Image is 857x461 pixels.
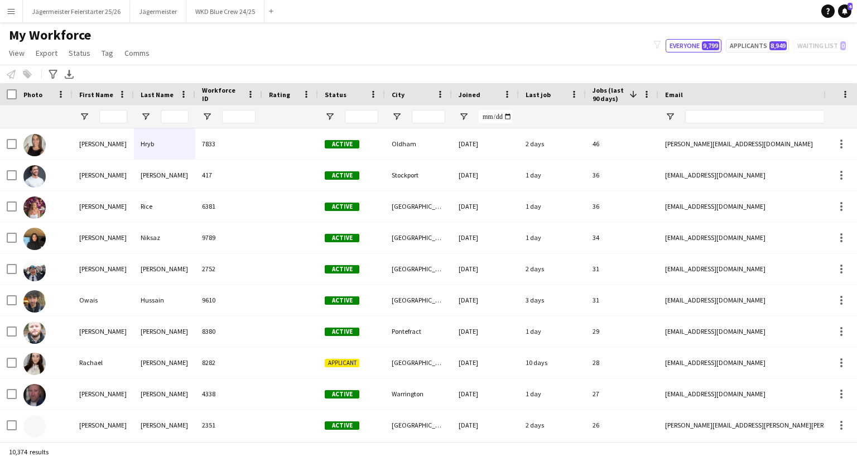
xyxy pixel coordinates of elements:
[23,228,46,250] img: Yasmin Niksaz
[195,410,262,440] div: 2351
[124,48,150,58] span: Comms
[195,316,262,347] div: 8380
[73,316,134,347] div: [PERSON_NAME]
[23,384,46,406] img: Lee Thompson
[702,41,719,50] span: 9,799
[195,191,262,222] div: 6381
[586,285,658,315] div: 31
[97,46,118,60] a: Tag
[134,316,195,347] div: [PERSON_NAME]
[586,222,658,253] div: 34
[9,48,25,58] span: View
[325,234,359,242] span: Active
[9,27,91,44] span: My Workforce
[79,90,113,99] span: First Name
[202,86,242,103] span: Workforce ID
[195,253,262,284] div: 2752
[186,1,264,22] button: WKD Blue Crew 24/25
[325,328,359,336] span: Active
[452,222,519,253] div: [DATE]
[23,196,46,219] img: Kimberley Rice
[586,347,658,378] div: 28
[195,128,262,159] div: 7833
[23,165,46,188] img: James Whitehurst
[452,191,519,222] div: [DATE]
[385,160,452,190] div: Stockport
[385,347,452,378] div: [GEOGRAPHIC_DATA]
[195,285,262,315] div: 9610
[385,128,452,159] div: Oldham
[195,347,262,378] div: 8282
[195,378,262,409] div: 4338
[195,160,262,190] div: 417
[202,112,212,122] button: Open Filter Menu
[73,222,134,253] div: [PERSON_NAME]
[325,296,359,305] span: Active
[519,191,586,222] div: 1 day
[459,112,469,122] button: Open Filter Menu
[79,112,89,122] button: Open Filter Menu
[586,128,658,159] div: 46
[36,48,57,58] span: Export
[726,39,789,52] button: Applicants8,949
[62,68,76,81] app-action-btn: Export XLSX
[345,110,378,123] input: Status Filter Input
[452,253,519,284] div: [DATE]
[586,191,658,222] div: 36
[452,316,519,347] div: [DATE]
[519,410,586,440] div: 2 days
[586,316,658,347] div: 29
[325,359,359,367] span: Applicant
[385,222,452,253] div: [GEOGRAPHIC_DATA]
[519,160,586,190] div: 1 day
[666,39,721,52] button: Everyone9,799
[325,390,359,398] span: Active
[586,253,658,284] div: 31
[23,290,46,313] img: Owais Hussain
[134,191,195,222] div: Rice
[385,191,452,222] div: [GEOGRAPHIC_DATA]
[665,112,675,122] button: Open Filter Menu
[325,171,359,180] span: Active
[519,347,586,378] div: 10 days
[4,46,29,60] a: View
[69,48,90,58] span: Status
[141,112,151,122] button: Open Filter Menu
[452,285,519,315] div: [DATE]
[519,253,586,284] div: 2 days
[519,285,586,315] div: 3 days
[392,90,405,99] span: City
[325,421,359,430] span: Active
[130,1,186,22] button: Jägermeister
[23,1,130,22] button: Jägermeister Feierstarter 25/26
[23,415,46,438] img: Oliver Rowley
[385,378,452,409] div: Warrington
[134,253,195,284] div: [PERSON_NAME]
[120,46,154,60] a: Comms
[452,410,519,440] div: [DATE]
[325,112,335,122] button: Open Filter Menu
[665,90,683,99] span: Email
[325,265,359,273] span: Active
[519,316,586,347] div: 1 day
[392,112,402,122] button: Open Filter Menu
[385,316,452,347] div: Pontefract
[23,321,46,344] img: Jonny Maddox
[23,353,46,375] img: Rachael Thomas
[23,259,46,281] img: Emmanuel Marcial
[385,410,452,440] div: [GEOGRAPHIC_DATA]
[452,128,519,159] div: [DATE]
[412,110,445,123] input: City Filter Input
[519,128,586,159] div: 2 days
[64,46,95,60] a: Status
[73,253,134,284] div: [PERSON_NAME]
[385,285,452,315] div: [GEOGRAPHIC_DATA]
[195,222,262,253] div: 9789
[269,90,290,99] span: Rating
[31,46,62,60] a: Export
[134,128,195,159] div: Hryb
[325,140,359,148] span: Active
[586,410,658,440] div: 26
[838,4,851,18] a: 4
[73,285,134,315] div: Owais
